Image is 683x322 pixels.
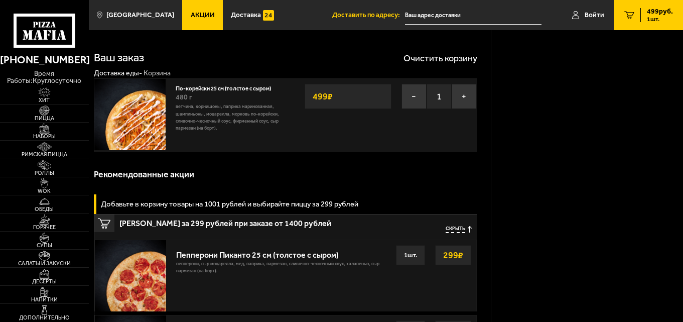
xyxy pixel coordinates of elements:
span: Доставка [231,12,261,19]
span: 499 руб. [647,8,673,15]
span: 1 [427,84,452,109]
div: 1 шт. [396,245,425,265]
span: 480 г [176,93,192,101]
span: [GEOGRAPHIC_DATA] [106,12,174,19]
strong: 299 ₽ [441,246,466,265]
button: + [452,84,477,109]
span: Войти [585,12,604,19]
span: Доставить по адресу: [332,12,405,19]
a: По-корейски 25 см (толстое с сыром) [176,83,278,92]
p: ветчина, корнишоны, паприка маринованная, шампиньоны, моцарелла, морковь по-корейски, сливочно-че... [176,103,281,132]
h3: Рекомендованные акции [94,170,194,179]
button: − [401,84,427,109]
a: Доставка еды- [94,69,142,77]
h1: Ваш заказ [94,52,144,64]
h3: Добавьте в корзину товары на 1001 рублей и выбирайте пиццу за 299 рублей [101,200,358,208]
button: Скрыть [446,226,472,233]
span: [PERSON_NAME] за 299 рублей при заказе от 1400 рублей [119,214,349,228]
a: Пепперони Пиканто 25 см (толстое с сыром)пепперони, сыр Моцарелла, мед, паприка, пармезан, сливоч... [94,240,477,311]
p: пепперони, сыр Моцарелла, мед, паприка, пармезан, сливочно-чесночный соус, халапеньо, сыр пармеза... [176,260,389,279]
img: 15daf4d41897b9f0e9f617042186c801.svg [263,10,274,21]
div: Пепперони Пиканто 25 см (толстое с сыром) [176,245,389,260]
span: 1 шт. [647,16,673,22]
button: Очистить корзину [403,54,477,63]
span: Акции [191,12,215,19]
span: Скрыть [446,226,465,233]
div: Корзина [144,69,171,78]
strong: 499 ₽ [310,87,335,106]
input: Ваш адрес доставки [405,6,541,25]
